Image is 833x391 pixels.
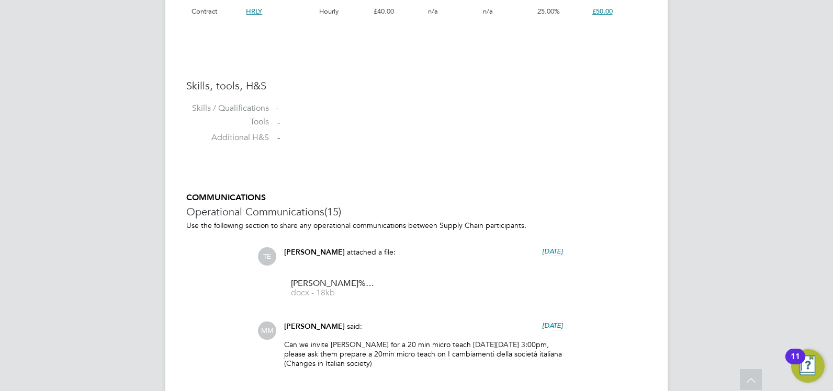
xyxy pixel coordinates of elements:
label: Tools [186,117,269,128]
a: [PERSON_NAME]%20Loredana%20HQ00653717 docx - 18kb [291,280,375,297]
span: - [277,117,280,128]
span: - [277,133,280,143]
div: 11 [791,356,800,370]
span: TE [258,247,276,266]
span: HRLY [246,7,262,16]
span: docx - 18kb [291,289,375,297]
div: - [276,103,647,114]
span: said: [347,321,362,331]
span: n/a [483,7,493,16]
span: MM [258,321,276,340]
p: Use the following section to share any operational communications between Supply Chain participants. [186,221,647,230]
label: Additional H&S [186,132,269,143]
span: attached a file: [347,247,396,257]
span: 25.00% [537,7,560,16]
span: [PERSON_NAME] [284,322,345,331]
span: [PERSON_NAME] [284,248,345,257]
span: [PERSON_NAME]%20Loredana%20HQ00653717 [291,280,375,287]
h5: COMMUNICATIONS [186,192,647,203]
span: £50.00 [592,7,613,16]
span: [DATE] [542,247,563,256]
button: Open Resource Center, 11 new notifications [791,349,825,383]
span: (15) [324,205,341,218]
label: Skills / Qualifications [186,103,269,114]
span: [DATE] [542,321,563,330]
p: Can we invite [PERSON_NAME] for a 20 min micro teach [DATE][DATE] 3:00pm, please ask them prepare... [284,340,563,369]
h3: Skills, tools, H&S [186,79,647,93]
span: n/a [428,7,438,16]
h3: Operational Communications [186,205,647,218]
